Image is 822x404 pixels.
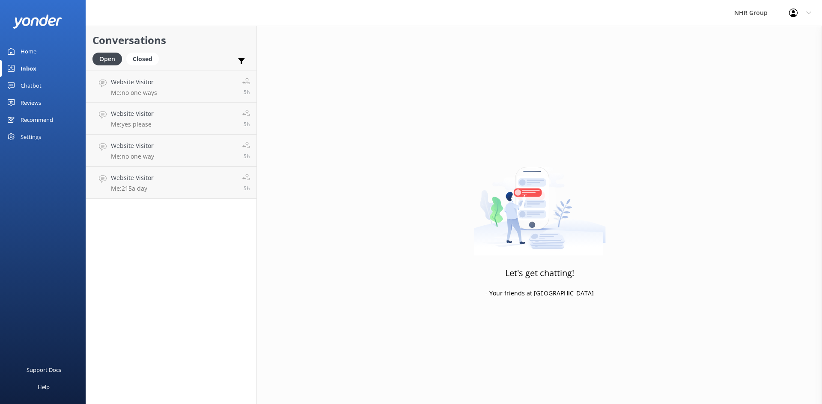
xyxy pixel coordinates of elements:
div: Reviews [21,94,41,111]
span: Sep 12 2025 10:43am (UTC +12:00) Pacific/Auckland [244,153,250,160]
div: Recommend [21,111,53,128]
div: Chatbot [21,77,42,94]
span: Sep 12 2025 10:43am (UTC +12:00) Pacific/Auckland [244,121,250,128]
h4: Website Visitor [111,173,154,183]
div: Closed [126,53,159,65]
h4: Website Visitor [111,109,154,118]
h3: Let's get chatting! [505,266,574,280]
p: Me: no one way [111,153,154,160]
h2: Conversations [92,32,250,48]
a: Website VisitorMe:yes please5h [86,103,256,135]
a: Open [92,54,126,63]
h4: Website Visitor [111,141,154,150]
a: Website VisitorMe:no one ways5h [86,71,256,103]
div: Help [38,378,50,395]
div: Home [21,43,36,60]
p: Me: no one ways [111,89,157,97]
p: Me: yes please [111,121,154,128]
div: Settings [21,128,41,145]
p: Me: 215a day [111,185,154,192]
a: Closed [126,54,163,63]
a: Website VisitorMe:215a day5h [86,167,256,199]
img: yonder-white-logo.png [13,15,62,29]
div: Inbox [21,60,36,77]
p: - Your friends at [GEOGRAPHIC_DATA] [485,289,594,298]
div: Open [92,53,122,65]
img: artwork of a man stealing a conversation from at giant smartphone [474,149,606,256]
span: Sep 12 2025 10:44am (UTC +12:00) Pacific/Auckland [244,88,250,96]
h4: Website Visitor [111,77,157,87]
div: Support Docs [27,361,61,378]
a: Website VisitorMe:no one way5h [86,135,256,167]
span: Sep 12 2025 10:43am (UTC +12:00) Pacific/Auckland [244,185,250,192]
